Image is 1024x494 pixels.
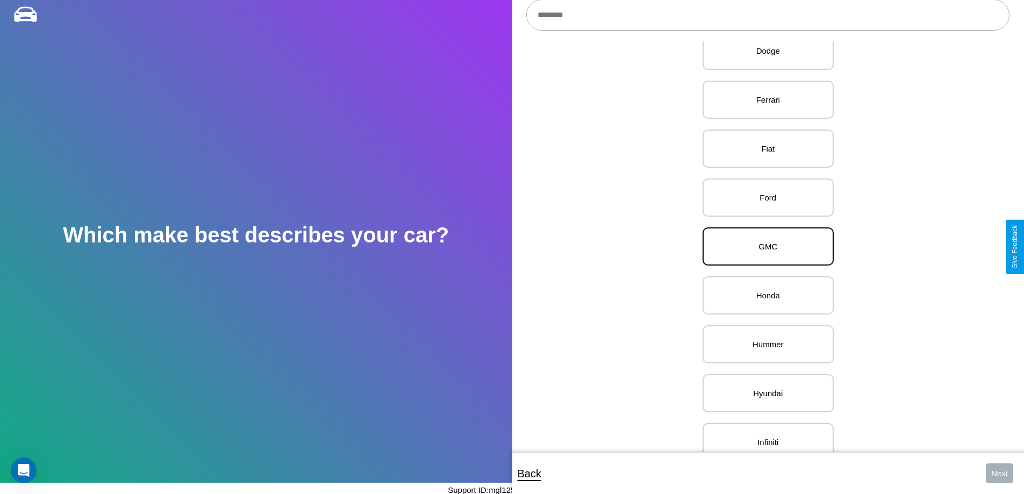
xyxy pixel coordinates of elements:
p: Hummer [714,337,822,352]
p: GMC [714,239,822,254]
p: Ferrari [714,92,822,107]
p: Honda [714,288,822,303]
h2: Which make best describes your car? [63,223,449,247]
p: Dodge [714,44,822,58]
p: Fiat [714,141,822,156]
p: Back [518,464,541,483]
div: Give Feedback [1011,225,1019,269]
button: Next [986,463,1013,483]
iframe: Intercom live chat [11,457,37,483]
p: Hyundai [714,386,822,400]
p: Infiniti [714,435,822,449]
p: Ford [714,190,822,205]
